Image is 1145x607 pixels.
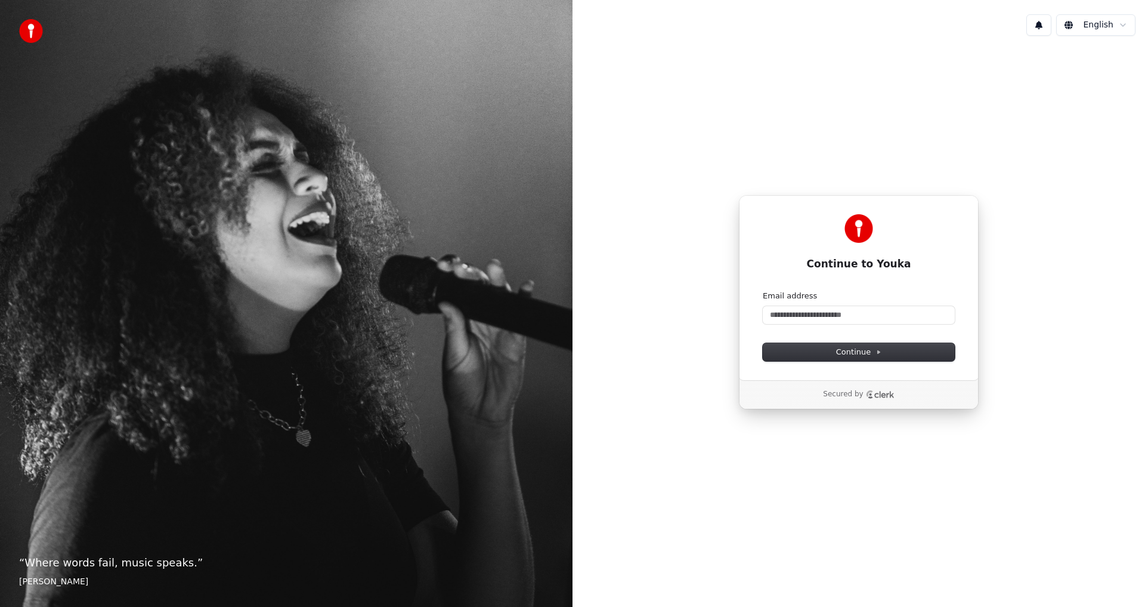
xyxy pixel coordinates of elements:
p: “ Where words fail, music speaks. ” [19,554,553,571]
label: Email address [763,291,817,301]
p: Secured by [823,390,863,399]
img: Youka [844,214,873,243]
h1: Continue to Youka [763,257,955,272]
span: Continue [836,347,881,358]
a: Clerk logo [866,390,895,399]
img: youka [19,19,43,43]
footer: [PERSON_NAME] [19,576,553,588]
button: Continue [763,343,955,361]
